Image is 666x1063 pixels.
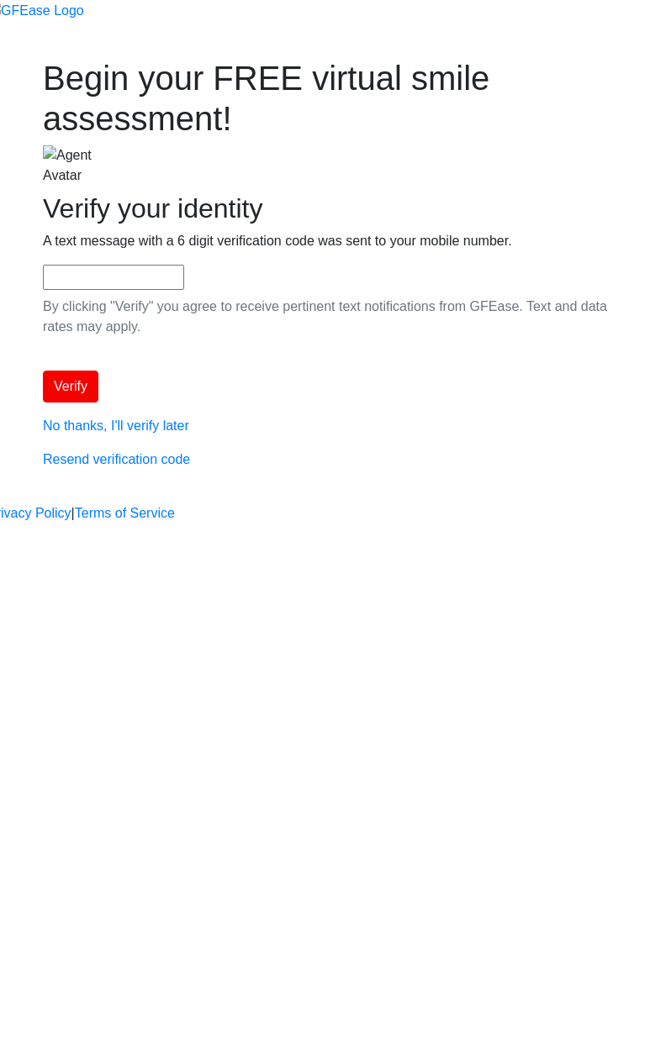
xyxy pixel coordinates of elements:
h1: Begin your FREE virtual smile assessment! [43,58,623,139]
button: Verify [43,371,98,403]
img: Agent Avatar [43,145,119,186]
h2: Verify your identity [43,192,623,224]
p: By clicking "Verify" you agree to receive pertinent text notifications from GFEase. Text and data... [43,297,623,337]
a: Resend verification code [43,452,190,466]
p: A text message with a 6 digit verification code was sent to your mobile number. [43,231,623,251]
a: | [71,503,75,524]
a: Terms of Service [75,503,175,524]
a: No thanks, I'll verify later [43,418,189,433]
